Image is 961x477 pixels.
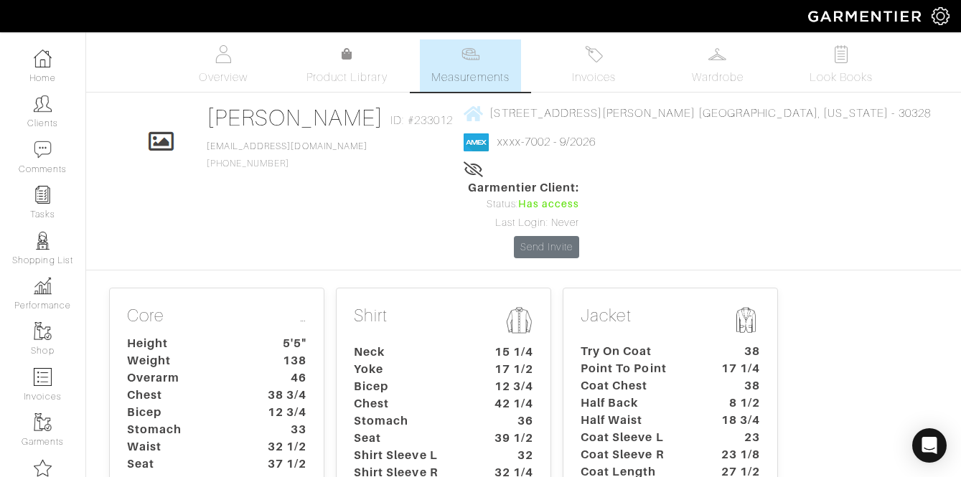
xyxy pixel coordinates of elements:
[477,430,544,447] dt: 39 1/2
[570,412,704,429] dt: Half Waist
[704,429,771,446] dt: 23
[250,438,317,455] dt: 32 1/2
[570,377,704,395] dt: Coat Chest
[572,69,616,86] span: Invoices
[468,179,580,197] span: Garmentier Client:
[581,306,760,337] p: Jacket
[585,45,603,63] img: orders-27d20c2124de7fd6de4e0e44c1d41de31381a507db9b33961299e4e07d508b8c.svg
[477,447,544,464] dt: 32
[116,335,250,352] dt: Height
[34,95,52,113] img: clients-icon-6bae9207a08558b7cb47a8932f037763ab4055f8c8b6bfacd5dc20c3e0201464.png
[704,343,771,360] dt: 38
[431,69,510,86] span: Measurements
[34,322,52,340] img: garments-icon-b7da505a4dc4fd61783c78ac3ca0ef83fa9d6f193b1c9dc38574b1d14d53ca28.png
[250,387,317,404] dt: 38 3/4
[497,136,596,148] a: xxxx-7002 - 9/2026
[932,7,950,25] img: gear-icon-white-bd11855cb880d31180b6d7d6211b90ccbf57a29d726f0c71d8c61bd08dd39cc2.png
[343,447,477,464] dt: Shirt Sleeve L
[34,459,52,477] img: companies-icon-14a0f246c7e91f24465de634b560f0151b0cc5c9ce11af5fac52e6d7d6371812.png
[250,421,317,438] dt: 33
[464,104,930,122] a: [STREET_ADDRESS][PERSON_NAME] [GEOGRAPHIC_DATA], [US_STATE] - 30328
[343,430,477,447] dt: Seat
[505,306,533,335] img: msmt-shirt-icon-3af304f0b202ec9cb0a26b9503a50981a6fda5c95ab5ec1cadae0dbe11e5085a.png
[704,395,771,412] dt: 8 1/2
[296,46,397,86] a: Product Library
[489,107,930,120] span: [STREET_ADDRESS][PERSON_NAME] [GEOGRAPHIC_DATA], [US_STATE] - 30328
[250,455,317,473] dt: 37 1/2
[801,4,932,29] img: garmentier-logo-header-white-b43fb05a5012e4ada735d5af1a66efaba907eab6374d6393d1fbf88cb4ef424d.png
[343,412,477,430] dt: Stomach
[34,232,52,250] img: stylists-icon-eb353228a002819b7ec25b43dbf5f0378dd9e0616d9560372ff212230b889e62.png
[468,197,580,212] div: Status:
[173,39,273,92] a: Overview
[570,360,704,377] dt: Point To Point
[704,412,771,429] dt: 18 3/4
[704,360,771,377] dt: 17 1/4
[34,141,52,159] img: comment-icon-a0a6a9ef722e966f86d9cbdc48e553b5cf19dbc54f86b18d962a5391bc8f6eb6.png
[343,344,477,361] dt: Neck
[704,377,771,395] dt: 38
[468,215,580,231] div: Last Login: Never
[34,186,52,204] img: reminder-icon-8004d30b9f0a5d33ae49ab947aed9ed385cf756f9e5892f1edd6e32f2345188e.png
[300,306,306,326] a: …
[420,39,521,92] a: Measurements
[464,133,489,151] img: american_express-1200034d2e149cdf2cc7894a33a747db654cf6f8355cb502592f1d228b2ac700.png
[461,45,479,63] img: measurements-466bbee1fd09ba9460f595b01e5d73f9e2bff037440d3c8f018324cb6cdf7a4a.svg
[34,368,52,386] img: orders-icon-0abe47150d42831381b5fb84f609e132dff9fe21cb692f30cb5eec754e2cba89.png
[116,421,250,438] dt: Stomach
[34,49,52,67] img: dashboard-icon-dbcd8f5a0b271acd01030246c82b418ddd0df26cd7fceb0bd07c9910d44c42f6.png
[343,378,477,395] dt: Bicep
[477,412,544,430] dt: 36
[514,236,580,258] a: Send Invite
[116,387,250,404] dt: Chest
[570,446,704,463] dt: Coat Sleeve R
[544,39,644,92] a: Invoices
[207,141,367,169] span: [PHONE_NUMBER]
[477,378,544,395] dt: 12 3/4
[207,141,367,151] a: [EMAIL_ADDRESS][DOMAIN_NAME]
[390,112,453,129] span: ID: #233012
[570,343,704,360] dt: Try On Coat
[250,369,317,387] dt: 46
[34,413,52,431] img: garments-icon-b7da505a4dc4fd61783c78ac3ca0ef83fa9d6f193b1c9dc38574b1d14d53ca28.png
[343,361,477,378] dt: Yoke
[477,361,544,378] dt: 17 1/2
[116,352,250,369] dt: Weight
[116,369,250,387] dt: Overarm
[791,39,891,92] a: Look Books
[477,344,544,361] dt: 15 1/4
[731,306,760,334] img: msmt-jacket-icon-80010867aa4725b62b9a09ffa5103b2b3040b5cb37876859cbf8e78a4e2258a7.png
[667,39,768,92] a: Wardrobe
[199,69,247,86] span: Overview
[692,69,744,86] span: Wardrobe
[250,352,317,369] dt: 138
[704,446,771,463] dt: 23 1/8
[477,395,544,412] dt: 42 1/4
[250,404,317,421] dt: 12 3/4
[116,438,250,455] dt: Waist
[116,404,250,421] dt: Bicep
[207,105,384,131] a: [PERSON_NAME]
[306,69,388,86] span: Product Library
[832,45,850,63] img: todo-9ac3debb85659649dc8f770b8b6100bb5dab4b48dedcbae339e5042a72dfd3cc.svg
[34,277,52,295] img: graph-8b7af3c665d003b59727f371ae50e7771705bf0c487971e6e97d053d13c5068d.png
[518,197,580,212] span: Has access
[343,395,477,412] dt: Chest
[708,45,726,63] img: wardrobe-487a4870c1b7c33e795ec22d11cfc2ed9d08956e64fb3008fe2437562e282088.svg
[127,306,306,329] p: Core
[250,335,317,352] dt: 5'5"
[912,428,947,463] div: Open Intercom Messenger
[215,45,233,63] img: basicinfo-40fd8af6dae0f16599ec9e87c0ef1c0a1fdea2edbe929e3d69a839185d80c458.svg
[810,69,873,86] span: Look Books
[116,455,250,473] dt: Seat
[570,395,704,412] dt: Half Back
[570,429,704,446] dt: Coat Sleeve L
[354,306,533,338] p: Shirt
